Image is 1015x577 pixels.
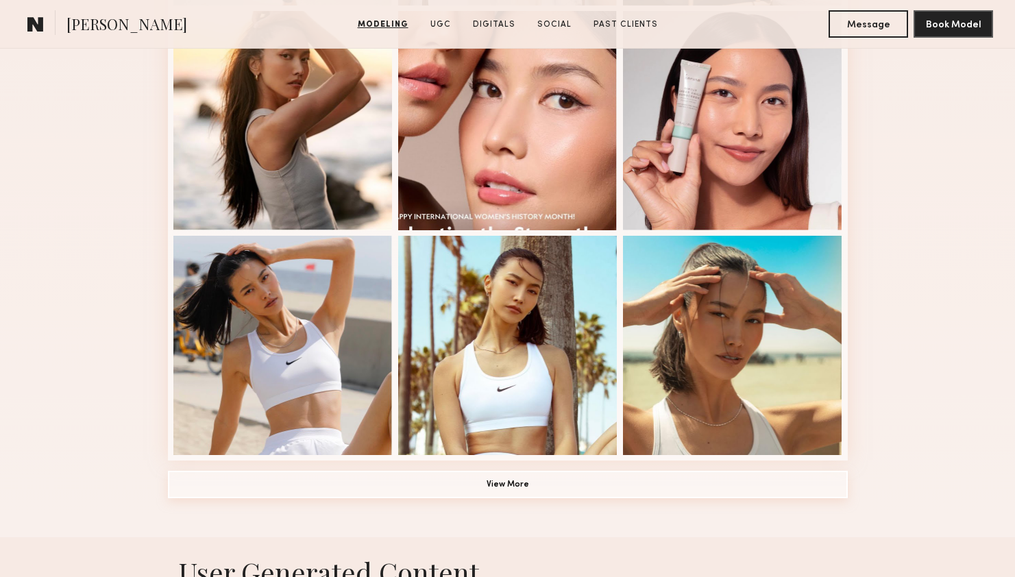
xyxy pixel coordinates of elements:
[425,19,456,31] a: UGC
[914,18,993,29] a: Book Model
[168,471,848,498] button: View More
[467,19,521,31] a: Digitals
[532,19,577,31] a: Social
[66,14,187,38] span: [PERSON_NAME]
[914,10,993,38] button: Book Model
[829,10,908,38] button: Message
[352,19,414,31] a: Modeling
[588,19,663,31] a: Past Clients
